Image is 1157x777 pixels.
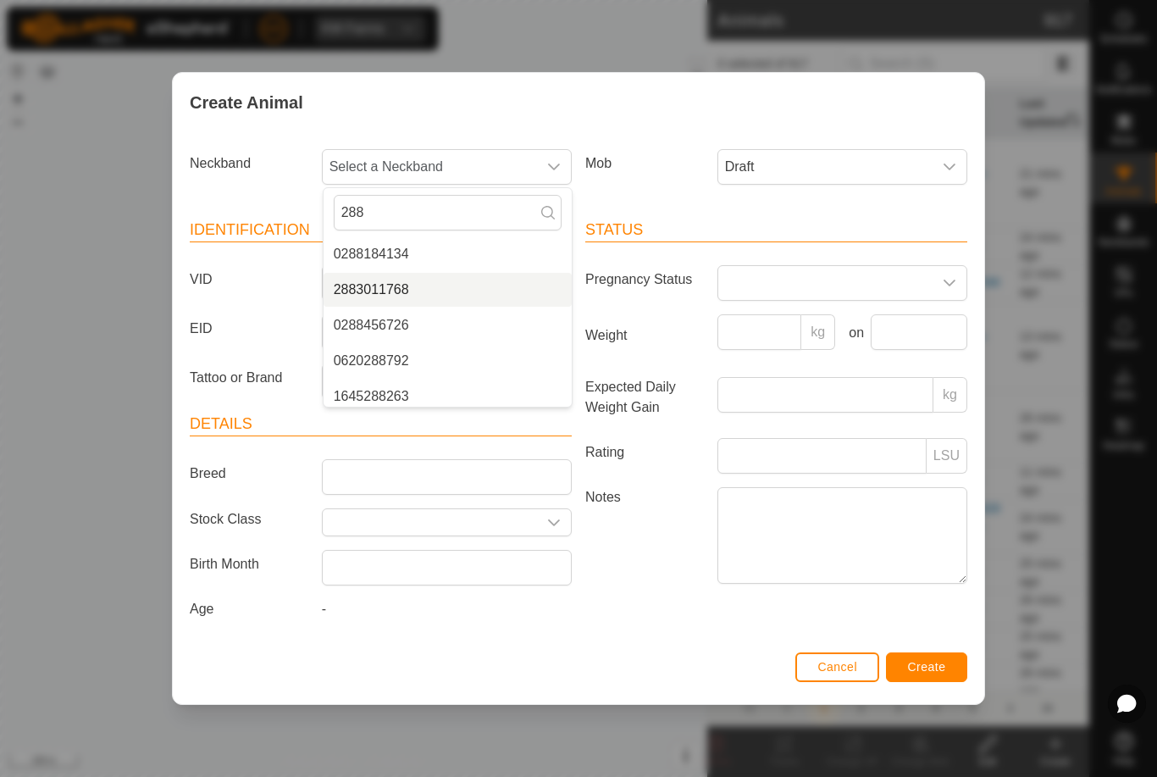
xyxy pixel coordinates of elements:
button: Cancel [795,652,879,682]
div: dropdown trigger [537,150,571,184]
label: Neckband [183,149,315,178]
label: Expected Daily Weight Gain [578,377,711,418]
span: Draft [718,150,933,184]
label: Notes [578,487,711,583]
span: Create Animal [190,90,303,115]
label: Stock Class [183,508,315,530]
label: Mob [578,149,711,178]
label: Rating [578,438,711,467]
span: Create [908,660,946,674]
span: 0620288792 [334,351,409,371]
p-inputgroup-addon: LSU [927,438,967,474]
span: 1645288263 [334,386,409,407]
span: 2883011768 [334,280,409,300]
label: Birth Month [183,550,315,579]
button: Create [886,652,967,682]
label: Weight [578,314,711,357]
span: - [322,602,326,616]
span: Cancel [817,660,857,674]
li: 2883011768 [324,273,572,307]
div: dropdown trigger [933,150,966,184]
div: dropdown trigger [537,509,571,536]
p-inputgroup-addon: kg [801,314,835,350]
label: on [842,323,864,343]
label: Pregnancy Status [578,265,711,294]
p-inputgroup-addon: kg [933,377,967,413]
ul: Option List [324,237,572,413]
header: Identification [190,219,572,242]
li: 0288456726 [324,308,572,342]
span: 0288184134 [334,244,409,264]
li: 1645288263 [324,380,572,413]
label: EID [183,314,315,343]
label: Breed [183,459,315,488]
label: Tattoo or Brand [183,364,315,392]
label: VID [183,265,315,294]
header: Status [585,219,967,242]
span: 0288456726 [334,315,409,336]
li: 0620288792 [324,344,572,378]
div: dropdown trigger [933,266,966,300]
label: Age [183,599,315,619]
li: 0288184134 [324,237,572,271]
header: Details [190,413,572,436]
span: Select a Neckband [323,150,537,184]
